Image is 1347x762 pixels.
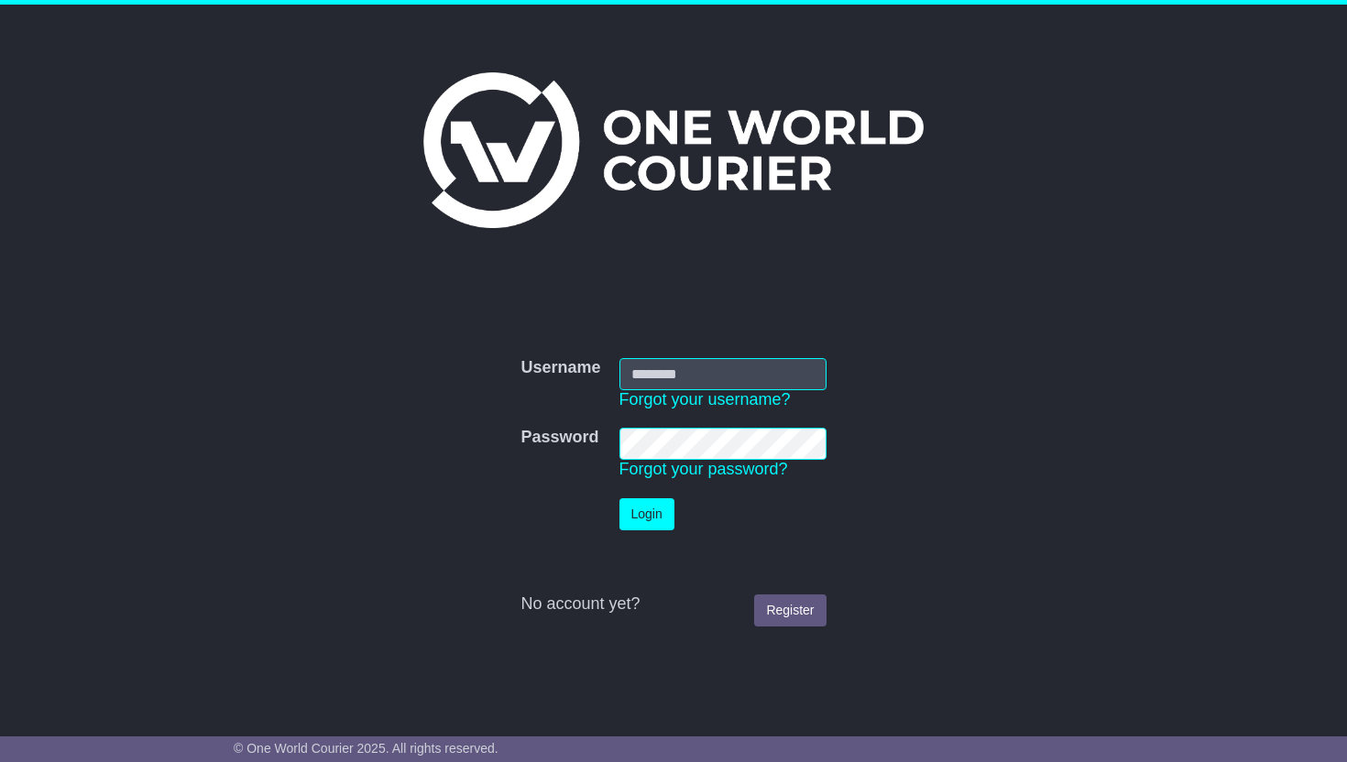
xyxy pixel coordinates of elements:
[520,428,598,448] label: Password
[520,358,600,378] label: Username
[234,741,498,756] span: © One World Courier 2025. All rights reserved.
[619,460,788,478] a: Forgot your password?
[520,594,826,615] div: No account yet?
[754,594,826,626] a: Register
[619,390,791,408] a: Forgot your username?
[619,498,674,530] button: Login
[423,72,924,228] img: One World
